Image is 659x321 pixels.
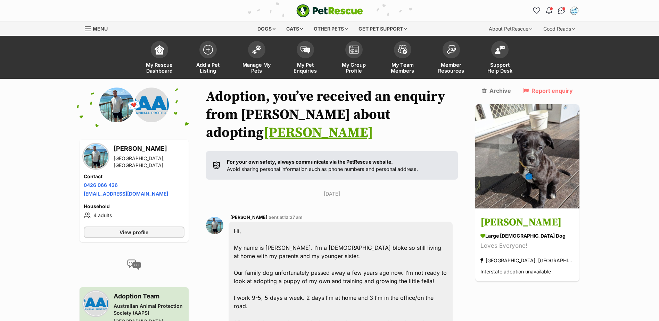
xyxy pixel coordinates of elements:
a: My Pet Enquiries [281,38,330,79]
a: Manage My Pets [232,38,281,79]
span: My Team Members [387,62,418,74]
a: My Rescue Dashboard [135,38,184,79]
div: Australian Animal Protection Society (AAPS) [114,303,184,316]
a: Report enquiry [523,88,573,94]
img: help-desk-icon-fdf02630f3aa405de69fd3d07c3f3aa587a6932b1a1747fa1d2bba05be0121f9.svg [495,46,505,54]
div: Other pets [309,22,353,36]
img: logo-e224e6f780fb5917bec1dbf3a21bbac754714ae5b6737aabdf751b685950b380.svg [296,4,363,17]
div: Dogs [253,22,280,36]
div: Cats [281,22,308,36]
a: 0426 066 436 [84,182,118,188]
div: Loves Everyone! [480,241,574,251]
img: Joseph profile pic [206,217,223,234]
a: My Team Members [378,38,427,79]
img: Australian Animal Protection Society (AAPS) profile pic [84,291,108,316]
p: Avoid sharing personal information such as phone numbers and personal address. [227,158,418,173]
a: Conversations [556,5,567,16]
img: Joseph profile pic [99,88,134,122]
strong: For your own safety, always communicate via the PetRescue website. [227,159,393,165]
img: conversation-icon-4a6f8262b818ee0b60e3300018af0b2d0b884aa5de6e9bcb8d3d4eeb1a70a7c4.svg [127,260,141,270]
a: [EMAIL_ADDRESS][DOMAIN_NAME] [84,191,168,197]
h1: Adoption, you’ve received an enquiry from [PERSON_NAME] about adopting [206,88,458,142]
span: View profile [120,229,148,236]
img: group-profile-icon-3fa3cf56718a62981997c0bc7e787c4b2cf8bcc04b72c1350f741eb67cf2f40e.svg [349,46,359,54]
div: Good Reads [538,22,580,36]
img: Ollie [475,104,579,208]
img: notifications-46538b983faf8c2785f20acdc204bb7945ddae34d4c08c2a6579f10ce5e182be.svg [546,7,552,14]
div: About PetRescue [484,22,537,36]
img: pet-enquiries-icon-7e3ad2cf08bfb03b45e93fb7055b45f3efa6380592205ae92323e6603595dc1f.svg [300,46,310,53]
button: Notifications [544,5,555,16]
span: Support Help Desk [484,62,516,74]
a: Member Resources [427,38,476,79]
a: Support Help Desk [476,38,524,79]
h3: Adoption Team [114,291,184,301]
span: Add a Pet Listing [192,62,224,74]
li: 4 adults [84,211,184,220]
div: [GEOGRAPHIC_DATA], [GEOGRAPHIC_DATA] [114,155,184,169]
span: Member Resources [436,62,467,74]
div: [GEOGRAPHIC_DATA], [GEOGRAPHIC_DATA] [480,256,574,265]
img: manage-my-pets-icon-02211641906a0b7f246fdf0571729dbe1e7629f14944591b6c1af311fb30b64b.svg [252,45,262,54]
img: member-resources-icon-8e73f808a243e03378d46382f2149f9095a855e16c252ad45f914b54edf8863c.svg [446,45,456,54]
a: View profile [84,227,184,238]
a: PetRescue [296,4,363,17]
span: 💌 [126,98,142,113]
p: [DATE] [206,190,458,197]
img: add-pet-listing-icon-0afa8454b4691262ce3f59096e99ab1cd57d4a30225e0717b998d2c9b9846f56.svg [203,45,213,55]
img: chat-41dd97257d64d25036548639549fe6c8038ab92f7586957e7f3b1b290dea8141.svg [558,7,565,14]
img: team-members-icon-5396bd8760b3fe7c0b43da4ab00e1e3bb1a5d9ba89233759b79545d2d3fc5d0d.svg [398,45,407,54]
span: My Rescue Dashboard [144,62,175,74]
h4: Household [84,203,184,210]
span: My Group Profile [338,62,370,74]
div: large [DEMOGRAPHIC_DATA] Dog [480,232,574,240]
span: Interstate adoption unavailable [480,269,551,275]
a: [PERSON_NAME] [264,124,373,141]
h3: [PERSON_NAME] [480,215,574,231]
a: Archive [482,88,511,94]
h3: [PERSON_NAME] [114,144,184,154]
img: Joseph profile pic [84,144,108,168]
span: My Pet Enquiries [290,62,321,74]
img: Australian Animal Protection Society (AAPS) profile pic [134,88,169,122]
ul: Account quick links [531,5,580,16]
span: Manage My Pets [241,62,272,74]
a: Menu [85,22,113,34]
a: [PERSON_NAME] large [DEMOGRAPHIC_DATA] Dog Loves Everyone! [GEOGRAPHIC_DATA], [GEOGRAPHIC_DATA] I... [475,210,579,282]
a: My Group Profile [330,38,378,79]
span: Menu [93,26,108,32]
button: My account [569,5,580,16]
a: Add a Pet Listing [184,38,232,79]
img: Adoption Team profile pic [571,7,578,14]
span: [PERSON_NAME] [230,215,267,220]
span: Sent at [269,215,303,220]
img: dashboard-icon-eb2f2d2d3e046f16d808141f083e7271f6b2e854fb5c12c21221c1fb7104beca.svg [155,45,164,55]
div: Get pet support [354,22,412,36]
h4: Contact [84,173,184,180]
span: 12:27 am [284,215,303,220]
a: Favourites [531,5,542,16]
